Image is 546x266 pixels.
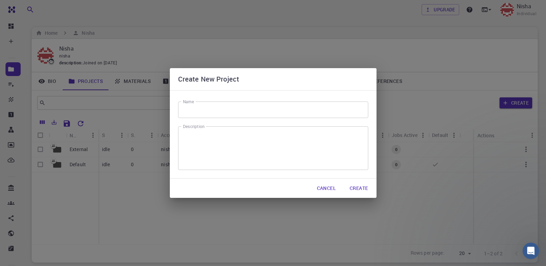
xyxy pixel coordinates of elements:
iframe: Intercom live chat [523,243,539,259]
h6: Create New Project [178,74,239,85]
button: Cancel [311,181,341,195]
label: Name [183,99,194,105]
button: Create [344,181,373,195]
span: Support [14,5,39,11]
label: Description [183,124,205,129]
